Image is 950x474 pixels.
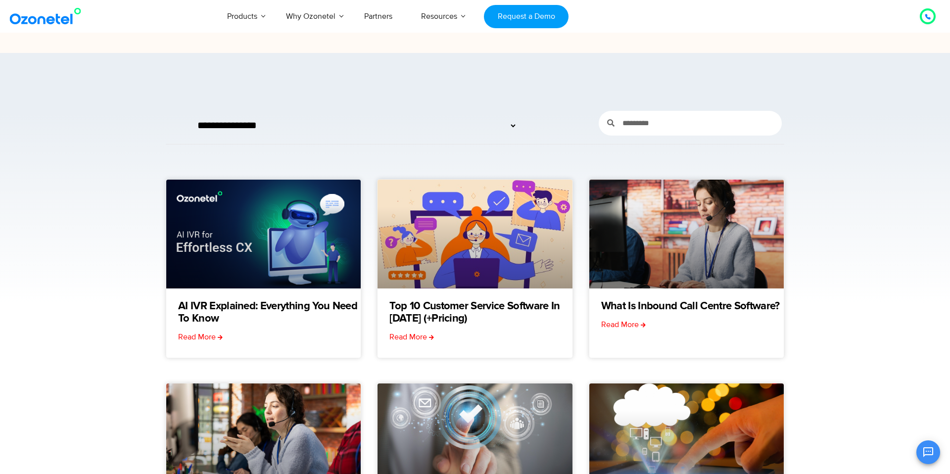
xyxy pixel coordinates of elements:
[389,331,434,343] a: Read more about Top 10 Customer Service Software in 2025 (+Pricing)
[484,5,569,28] a: Request a Demo
[601,300,780,313] a: What Is Inbound Call Centre Software?
[601,319,646,331] a: Read more about What Is Inbound Call Centre Software?
[178,331,223,343] a: Read more about AI IVR Explained: Everything You Need to Know
[178,300,361,325] a: AI IVR Explained: Everything You Need to Know
[389,300,572,325] a: Top 10 Customer Service Software in [DATE] (+Pricing)
[916,440,940,464] button: Open chat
